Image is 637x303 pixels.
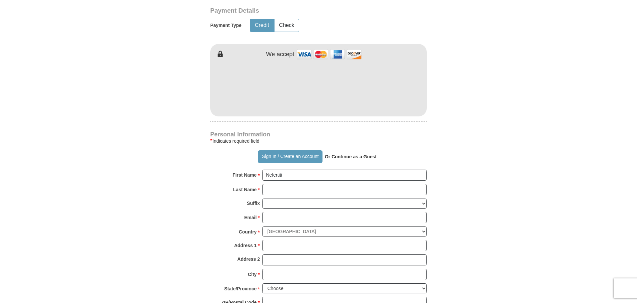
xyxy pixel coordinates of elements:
h5: Payment Type [210,23,242,28]
strong: Address 2 [237,254,260,264]
strong: City [248,270,257,279]
img: credit cards accepted [296,47,362,62]
strong: State/Province [224,284,257,293]
button: Check [275,19,299,32]
strong: Last Name [233,185,257,194]
strong: Or Continue as a Guest [325,154,377,159]
h3: Payment Details [210,7,380,15]
strong: Address 1 [234,241,257,250]
strong: Suffix [247,199,260,208]
button: Sign In / Create an Account [258,150,322,163]
strong: Email [244,213,257,222]
button: Credit [250,19,274,32]
strong: First Name [233,170,257,180]
div: Indicates required field [210,137,427,145]
h4: We accept [266,51,295,58]
h4: Personal Information [210,132,427,137]
strong: Country [239,227,257,236]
